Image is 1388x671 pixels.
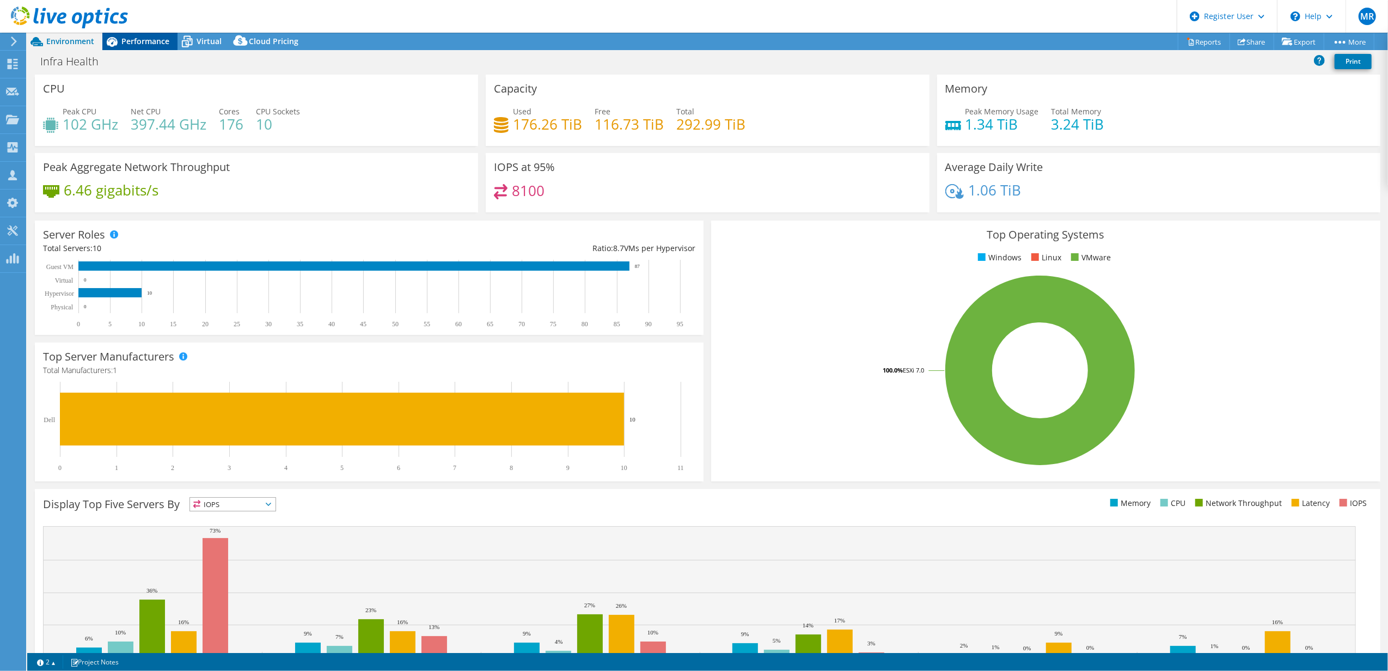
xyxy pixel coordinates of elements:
h4: 397.44 GHz [131,118,206,130]
text: 0% [1305,644,1313,651]
a: More [1324,33,1374,50]
li: Linux [1029,252,1061,264]
li: CPU [1158,497,1185,509]
text: 16% [1272,619,1283,625]
text: 80 [582,320,588,328]
text: 10 [138,320,145,328]
h4: 6.46 gigabits/s [64,184,158,196]
h3: Memory [945,83,988,95]
span: 8.7 [613,243,624,253]
text: 23% [365,607,376,613]
text: 7% [1179,633,1187,640]
a: 2 [29,655,63,669]
text: 45 [360,320,366,328]
text: 9% [304,630,312,637]
text: 1 [115,464,118,472]
span: Cloud Pricing [249,36,298,46]
h4: 292.99 TiB [676,118,745,130]
text: 1% [1210,643,1219,649]
text: 3 [228,464,231,472]
li: Latency [1289,497,1330,509]
li: IOPS [1337,497,1367,509]
text: 90 [645,320,652,328]
tspan: ESXi 7.0 [903,366,924,374]
text: 95 [677,320,683,328]
h4: 102 GHz [63,118,118,130]
h4: 176.26 TiB [513,118,582,130]
a: Reports [1178,33,1230,50]
span: Peak Memory Usage [965,106,1039,117]
text: 30 [265,320,272,328]
text: Virtual [55,277,74,284]
text: Physical [51,303,73,311]
text: 55 [424,320,430,328]
text: 35 [297,320,303,328]
text: 0% [1086,644,1094,651]
text: 9% [741,631,749,637]
span: 1 [113,365,117,375]
text: 5 [340,464,344,472]
h3: Peak Aggregate Network Throughput [43,161,230,173]
text: 10% [647,629,658,636]
h4: 116.73 TiB [595,118,664,130]
text: 85 [614,320,620,328]
text: 9% [523,630,531,637]
text: 17% [834,617,845,624]
a: Export [1274,33,1324,50]
text: Hypervisor [45,290,74,297]
span: MR [1359,8,1376,25]
span: Performance [121,36,169,46]
text: 65 [487,320,493,328]
a: Print [1335,54,1372,69]
text: 70 [518,320,525,328]
span: Peak CPU [63,106,96,117]
text: 0 [84,304,87,309]
span: IOPS [190,498,276,511]
text: 15 [170,320,176,328]
text: 5 [108,320,112,328]
text: 14% [803,622,814,629]
span: Used [513,106,531,117]
div: Ratio: VMs per Hypervisor [369,242,695,254]
text: 7% [335,633,344,640]
h3: IOPS at 95% [494,161,555,173]
text: 4% [555,638,563,645]
text: 27% [584,602,595,608]
text: 7 [453,464,456,472]
span: CPU Sockets [256,106,300,117]
h1: Infra Health [35,56,115,68]
text: 13% [429,624,439,630]
li: Memory [1108,497,1151,509]
h4: 176 [219,118,243,130]
text: 0 [58,464,62,472]
text: 16% [397,619,408,625]
a: Share [1230,33,1274,50]
text: 9 [566,464,570,472]
h3: Top Operating Systems [719,229,1372,241]
text: 3% [867,640,876,646]
text: 2% [960,642,968,649]
text: 75 [550,320,557,328]
h3: CPU [43,83,65,95]
h3: Capacity [494,83,537,95]
li: VMware [1068,252,1111,264]
text: 6 [397,464,400,472]
div: Total Servers: [43,242,369,254]
span: Environment [46,36,94,46]
text: 10 [147,290,152,296]
h4: 1.06 TiB [968,184,1021,196]
text: 11 [677,464,684,472]
text: 16% [178,619,189,625]
text: 50 [392,320,399,328]
h4: Total Manufacturers: [43,364,695,376]
text: 36% [146,587,157,594]
text: 40 [328,320,335,328]
text: 0 [84,277,87,283]
text: 10 [629,416,636,423]
span: Total [676,106,694,117]
a: Project Notes [63,655,126,669]
text: 5% [773,637,781,644]
text: 25 [234,320,240,328]
span: 10 [93,243,101,253]
h3: Average Daily Write [945,161,1043,173]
